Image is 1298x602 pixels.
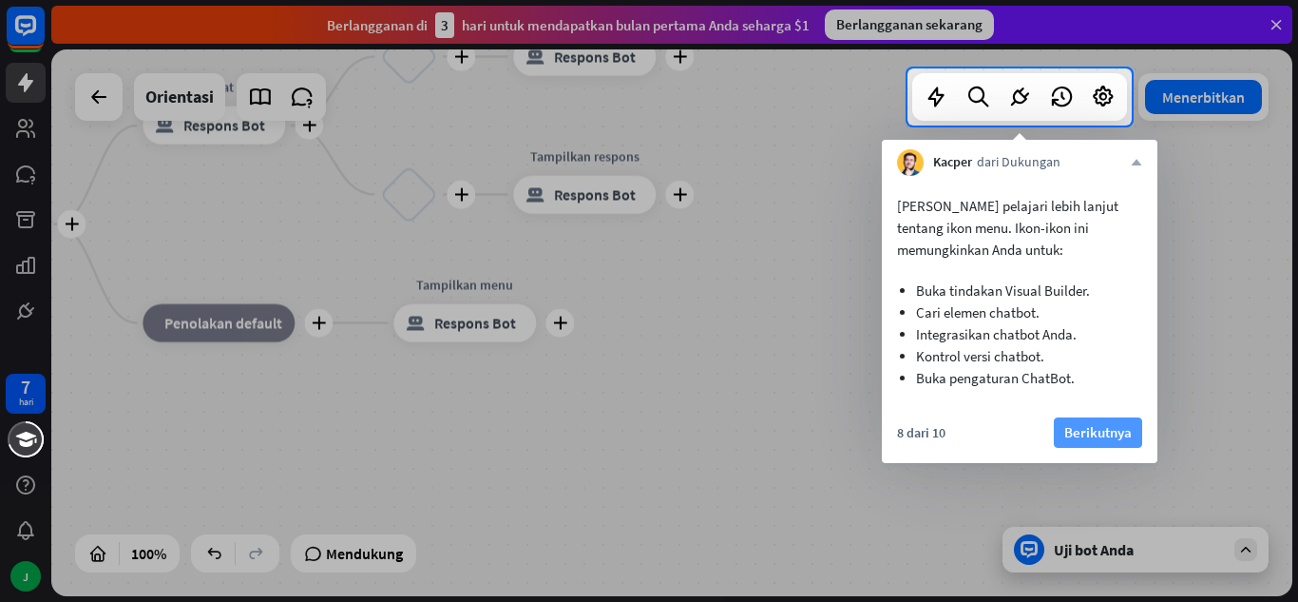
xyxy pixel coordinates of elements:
[977,153,1060,170] font: dari Dukungan
[1054,418,1142,448] button: Berikutnya
[15,8,72,65] button: Buka widget obrolan LiveChat
[916,347,1044,365] font: Kontrol versi chatbot.
[897,197,1118,259] font: [PERSON_NAME] pelajari lebih lanjut tentang ikon menu. Ikon-ikon ini memungkinkan Anda untuk:
[916,325,1077,343] font: Integrasikan chatbot Anda.
[1131,157,1142,168] font: menutup
[916,369,1075,387] font: Buka pengaturan ChatBot.
[1064,423,1132,441] font: Berikutnya
[933,153,972,170] font: Kacper
[916,282,1090,300] font: Buka tindakan Visual Builder.
[916,303,1040,321] font: Cari elemen chatbot.
[897,424,945,441] font: 8 dari 10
